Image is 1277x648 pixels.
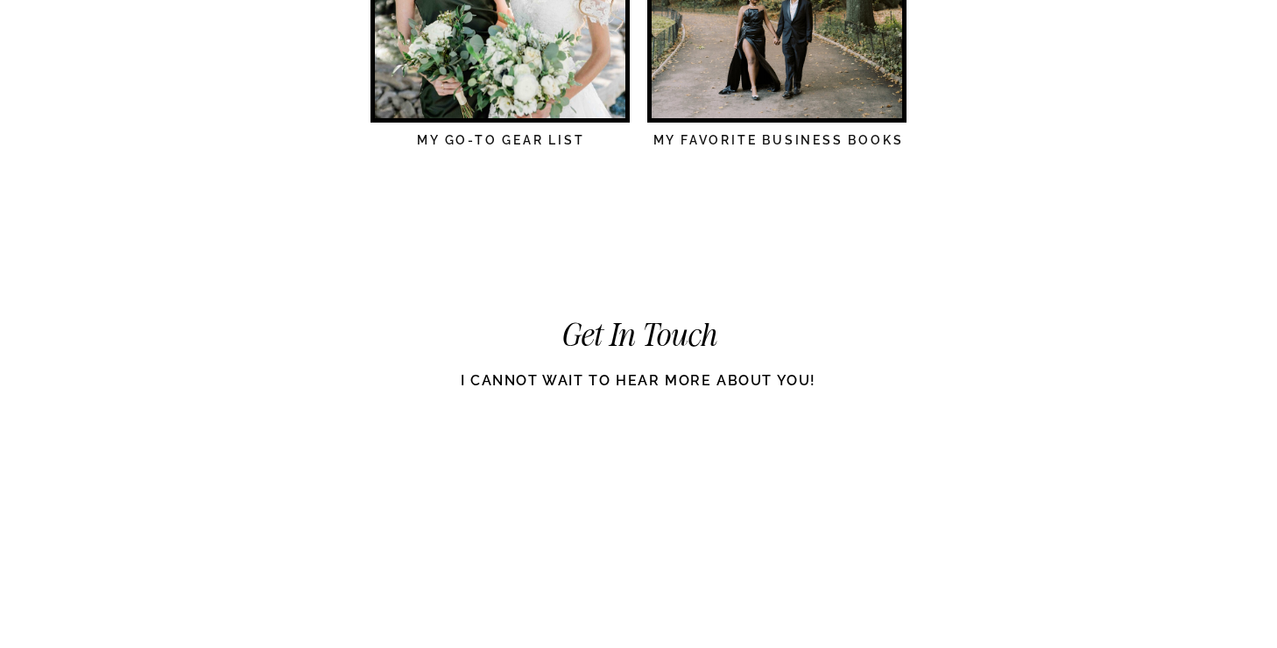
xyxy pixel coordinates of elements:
a: My Go-to Gear List [376,134,626,184]
div: I cannot wait to hear more about you! [392,370,885,411]
a: My Favorite Business books [651,134,906,184]
h2: Get In Touch [462,319,815,362]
